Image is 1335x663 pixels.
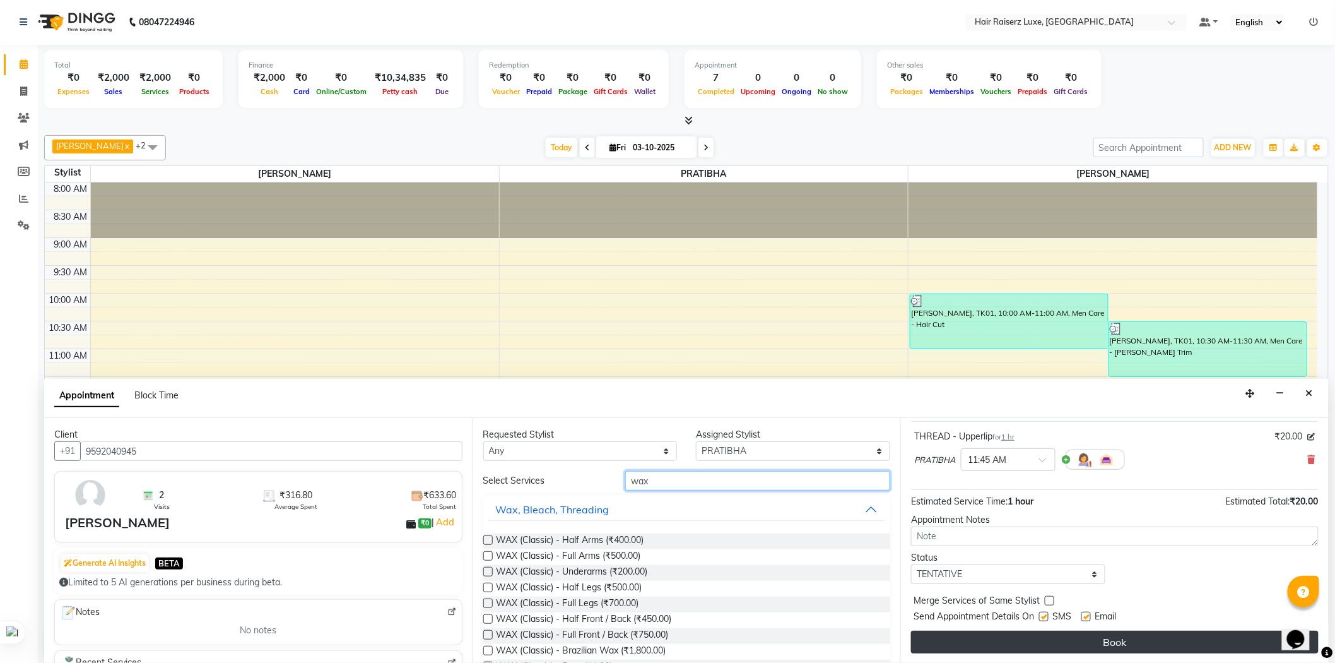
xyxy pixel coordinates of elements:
[257,87,281,96] span: Cash
[91,166,499,182] span: [PERSON_NAME]
[911,513,1319,527] div: Appointment Notes
[56,141,124,151] span: [PERSON_NAME]
[1001,433,1014,441] span: 1 hr
[497,549,641,565] span: WAX (Classic) - Full Arms (₹500.00)
[914,594,1040,610] span: Merge Services of Same Stylist
[93,71,134,85] div: ₹2,000
[431,71,453,85] div: ₹0
[155,558,183,570] span: BETA
[290,71,313,85] div: ₹0
[909,166,1317,182] span: [PERSON_NAME]
[591,71,631,85] div: ₹0
[815,87,851,96] span: No show
[1300,384,1319,403] button: Close
[887,87,926,96] span: Packages
[1214,143,1252,152] span: ADD NEW
[914,430,1014,443] div: THREAD - Upperlip
[497,612,672,628] span: WAX (Classic) - Half Front / Back (₹450.00)
[275,502,318,511] span: Average Spent
[290,87,313,96] span: Card
[418,518,432,529] span: ₹0
[134,71,176,85] div: ₹2,000
[59,576,457,589] div: Limited to 5 AI generations per business during beta.
[483,428,678,441] div: Requested Stylist
[546,138,577,157] span: Today
[1211,139,1255,157] button: ADD NEW
[52,238,90,251] div: 9:00 AM
[1015,71,1051,85] div: ₹0
[124,141,129,151] a: x
[496,502,609,517] div: Wax, Bleach, Threading
[370,71,431,85] div: ₹10,34,835
[629,138,692,157] input: 2025-10-03
[911,496,1008,507] span: Estimated Service Time:
[249,60,453,71] div: Finance
[695,87,738,96] span: Completed
[1290,496,1319,507] span: ₹20.00
[1099,452,1114,467] img: Interior.png
[138,87,172,96] span: Services
[779,87,815,96] span: Ongoing
[313,71,370,85] div: ₹0
[434,515,456,530] a: Add
[926,87,977,96] span: Memberships
[54,428,462,441] div: Client
[134,390,179,401] span: Block Time
[54,385,119,407] span: Appointment
[159,489,164,502] span: 2
[1275,430,1303,443] span: ₹20.00
[591,87,631,96] span: Gift Cards
[914,454,956,467] span: PRATIBHA
[926,71,977,85] div: ₹0
[606,143,629,152] span: Fri
[1093,138,1204,157] input: Search Appointment
[176,87,213,96] span: Products
[696,428,890,441] div: Assigned Stylist
[911,551,1105,564] div: Status
[47,349,90,362] div: 11:00 AM
[977,71,1015,85] div: ₹0
[1008,496,1033,507] span: 1 hour
[887,71,926,85] div: ₹0
[72,477,109,513] img: avatar
[423,489,456,502] span: ₹633.60
[1282,612,1322,650] iframe: chat widget
[555,71,591,85] div: ₹0
[54,87,93,96] span: Expenses
[52,266,90,279] div: 9:30 AM
[313,87,370,96] span: Online/Custom
[139,4,194,40] b: 08047224946
[1051,87,1091,96] span: Gift Cards
[497,581,642,597] span: WAX (Classic) - Half Legs (₹500.00)
[631,87,659,96] span: Wallet
[489,87,523,96] span: Voucher
[911,631,1319,654] button: Book
[992,433,1014,441] small: for
[45,166,90,179] div: Stylist
[523,71,555,85] div: ₹0
[497,565,648,581] span: WAX (Classic) - Underarms (₹200.00)
[1052,610,1071,626] span: SMS
[497,597,639,612] span: WAX (Classic) - Full Legs (₹700.00)
[523,87,555,96] span: Prepaid
[136,140,155,150] span: +2
[423,502,457,511] span: Total Spent
[914,610,1034,626] span: Send Appointment Details On
[249,71,290,85] div: ₹2,000
[380,87,421,96] span: Petty cash
[54,441,81,461] button: +91
[32,4,119,40] img: logo
[738,87,779,96] span: Upcoming
[1015,87,1051,96] span: Prepaids
[154,502,170,511] span: Visits
[1051,71,1091,85] div: ₹0
[240,624,276,637] span: No notes
[80,441,462,461] input: Search by Name/Mobile/Email/Code
[47,377,90,390] div: 11:30 AM
[779,71,815,85] div: 0
[52,182,90,196] div: 8:00 AM
[910,294,1108,349] div: [PERSON_NAME], TK01, 10:00 AM-11:00 AM, Men Care - Hair Cut
[432,515,456,530] span: |
[176,71,213,85] div: ₹0
[47,321,90,335] div: 10:30 AM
